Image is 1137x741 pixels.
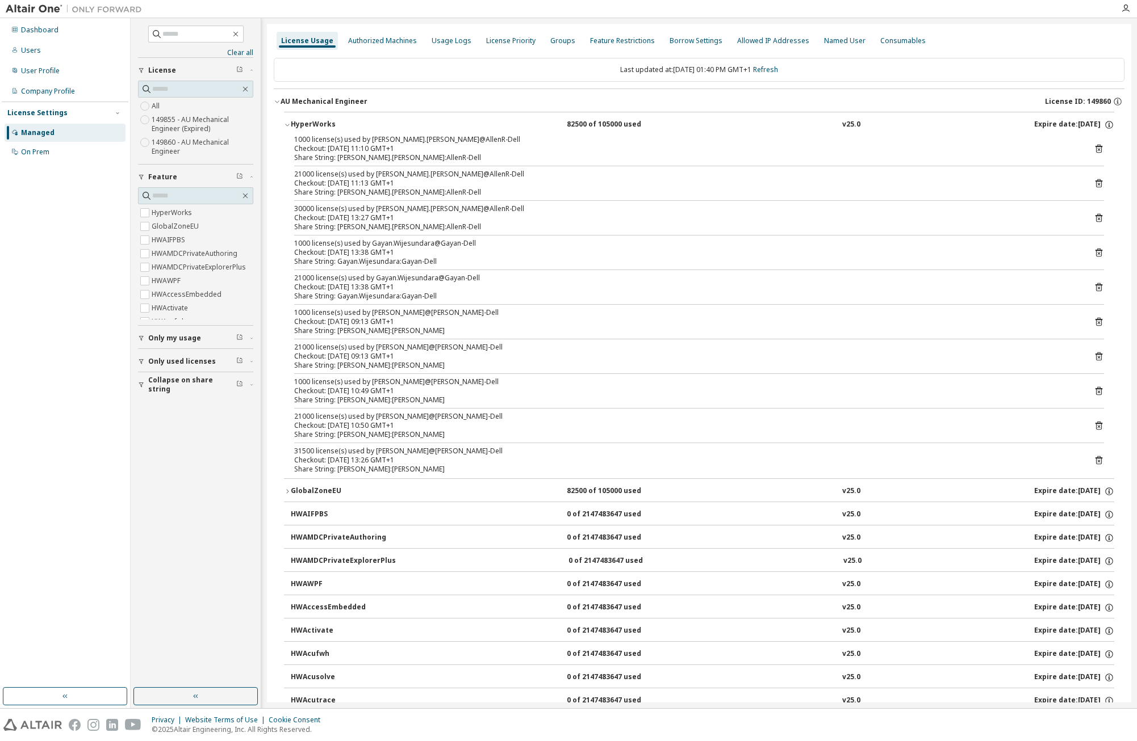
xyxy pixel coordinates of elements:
div: Share String: [PERSON_NAME].[PERSON_NAME]:AllenR-Dell [294,153,1077,162]
label: HWAccessEmbedded [152,288,224,301]
button: HWAIFPBS0 of 2147483647 usedv25.0Expire date:[DATE] [291,502,1114,527]
label: GlobalZoneEU [152,220,201,233]
div: Share String: Gayan.Wijesundara:Gayan-Dell [294,257,1077,266]
div: 1000 license(s) used by [PERSON_NAME]@[PERSON_NAME]-Dell [294,377,1077,386]
div: 31500 license(s) used by [PERSON_NAME]@[PERSON_NAME]-Dell [294,447,1077,456]
div: On Prem [21,148,49,157]
div: v25.0 [842,626,860,636]
div: Cookie Consent [269,715,327,725]
div: v25.0 [842,649,860,659]
div: 0 of 2147483647 used [567,533,669,543]
div: 82500 of 105000 used [567,120,669,130]
div: License Usage [281,36,333,45]
div: v25.0 [842,120,860,130]
div: 21000 license(s) used by [PERSON_NAME]@[PERSON_NAME]-Dell [294,412,1077,421]
span: Clear filter [236,334,243,343]
div: Feature Restrictions [590,36,655,45]
a: Refresh [753,65,778,74]
div: Share String: Gayan.Wijesundara:Gayan-Dell [294,292,1077,301]
div: AU Mechanical Engineer [281,97,367,106]
div: Share String: [PERSON_NAME].[PERSON_NAME]:AllenR-Dell [294,222,1077,231]
div: HWAccessEmbedded [291,603,393,613]
div: HWAMDCPrivateExplorerPlus [291,556,396,566]
span: License [148,66,176,75]
span: Only used licenses [148,357,216,366]
div: v25.0 [842,510,860,520]
img: Altair One [6,3,148,15]
div: Checkout: [DATE] 10:49 GMT+1 [294,386,1077,395]
div: Expire date: [DATE] [1034,672,1114,683]
div: HWAcutrace [291,696,393,706]
a: Clear all [138,48,253,57]
span: Clear filter [236,172,243,182]
button: HWAWPF0 of 2147483647 usedv25.0Expire date:[DATE] [291,572,1114,597]
span: Clear filter [236,357,243,366]
div: HWAMDCPrivateAuthoring [291,533,393,543]
div: Expire date: [DATE] [1034,556,1114,566]
span: Clear filter [236,66,243,75]
label: All [152,99,162,113]
div: Website Terms of Use [185,715,269,725]
span: Feature [148,172,177,182]
div: Expire date: [DATE] [1034,649,1114,659]
div: Expire date: [DATE] [1034,603,1114,613]
button: HWAMDCPrivateAuthoring0 of 2147483647 usedv25.0Expire date:[DATE] [291,525,1114,550]
p: © 2025 Altair Engineering, Inc. All Rights Reserved. [152,725,327,734]
div: HWAcufwh [291,649,393,659]
button: HyperWorks82500 of 105000 usedv25.0Expire date:[DATE] [284,112,1114,137]
div: Checkout: [DATE] 09:13 GMT+1 [294,352,1077,361]
div: Checkout: [DATE] 09:13 GMT+1 [294,317,1077,326]
img: instagram.svg [87,719,99,731]
div: Share String: [PERSON_NAME]:[PERSON_NAME] [294,395,1077,405]
button: AU Mechanical EngineerLicense ID: 149860 [274,89,1125,114]
div: Consumables [880,36,926,45]
div: Dashboard [21,26,58,35]
div: Share String: [PERSON_NAME].[PERSON_NAME]:AllenR-Dell [294,188,1077,197]
label: HWAMDCPrivateAuthoring [152,247,240,260]
button: Only used licenses [138,349,253,374]
div: Company Profile [21,87,75,96]
span: Clear filter [236,380,243,389]
div: 0 of 2147483647 used [567,696,669,706]
div: Expire date: [DATE] [1034,626,1114,636]
button: Feature [138,165,253,190]
div: Groups [550,36,575,45]
div: 0 of 2147483647 used [567,672,669,683]
span: Only my usage [148,334,201,343]
div: 1000 license(s) used by [PERSON_NAME]@[PERSON_NAME]-Dell [294,308,1077,317]
div: Checkout: [DATE] 13:38 GMT+1 [294,283,1077,292]
button: HWAcufwh0 of 2147483647 usedv25.0Expire date:[DATE] [291,642,1114,667]
div: Checkout: [DATE] 13:27 GMT+1 [294,213,1077,222]
div: v25.0 [843,556,862,566]
div: Expire date: [DATE] [1034,696,1114,706]
div: Expire date: [DATE] [1034,579,1114,590]
div: v25.0 [842,579,860,590]
button: GlobalZoneEU82500 of 105000 usedv25.0Expire date:[DATE] [284,479,1114,504]
div: 1000 license(s) used by Gayan.Wijesundara@Gayan-Dell [294,239,1077,248]
div: User Profile [21,66,60,75]
button: HWAcusolve0 of 2147483647 usedv25.0Expire date:[DATE] [291,665,1114,690]
button: HWAMDCPrivateExplorerPlus0 of 2147483647 usedv25.0Expire date:[DATE] [291,549,1114,574]
div: Expire date: [DATE] [1034,120,1114,130]
button: HWAccessEmbedded0 of 2147483647 usedv25.0Expire date:[DATE] [291,595,1114,620]
div: Allowed IP Addresses [737,36,809,45]
button: Collapse on share string [138,372,253,397]
button: HWActivate0 of 2147483647 usedv25.0Expire date:[DATE] [291,618,1114,643]
span: Collapse on share string [148,376,236,394]
div: Last updated at: [DATE] 01:40 PM GMT+1 [274,58,1125,82]
div: HWAcusolve [291,672,393,683]
button: HWAcutrace0 of 2147483647 usedv25.0Expire date:[DATE] [291,688,1114,713]
label: HWAWPF [152,274,183,288]
div: HyperWorks [291,120,393,130]
span: License ID: 149860 [1045,97,1111,106]
div: Expire date: [DATE] [1034,486,1114,496]
div: 82500 of 105000 used [567,486,669,496]
label: HWActivate [152,301,190,315]
button: Only my usage [138,326,253,351]
div: Checkout: [DATE] 10:50 GMT+1 [294,421,1077,430]
div: 21000 license(s) used by [PERSON_NAME].[PERSON_NAME]@AllenR-Dell [294,170,1077,179]
div: 0 of 2147483647 used [567,579,669,590]
div: Usage Logs [432,36,471,45]
label: HWAcufwh [152,315,188,329]
div: Checkout: [DATE] 13:26 GMT+1 [294,456,1077,465]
